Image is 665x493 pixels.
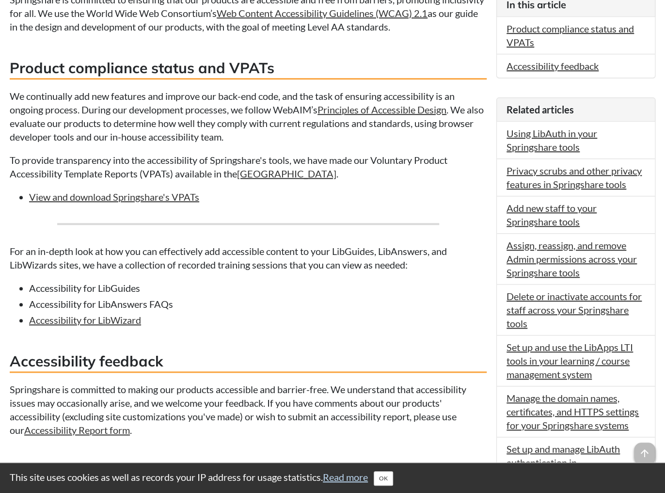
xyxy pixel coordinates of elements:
p: For an in-depth look at how you can effectively add accessible content to your LibGuides, LibAnsw... [10,244,487,271]
a: Add new staff to your Springshare tools [507,202,597,227]
a: Accessibility for LibWizard [29,314,141,326]
button: Close [374,471,393,486]
a: Assign, reassign, and remove Admin permissions across your Springshare tools [507,239,637,278]
p: We continually add new features and improve our back-end code, and the task of ensuring accessibi... [10,89,487,143]
p: Springshare is committed to making our products accessible and barrier-free. We understand that a... [10,382,487,437]
a: Web Content Accessibility Guidelines (WCAG) 2.1 [217,7,427,19]
span: Related articles [507,104,574,115]
a: arrow_upward [634,444,655,455]
h3: Product compliance status and VPATs [10,58,487,80]
a: Privacy scrubs and other privacy features in Springshare tools [507,165,642,190]
a: Principles of Accessible Design [317,104,446,115]
a: Delete or inactivate accounts for staff across your Springshare tools [507,290,642,329]
span: arrow_upward [634,443,655,464]
a: Using LibAuth in your Springshare tools [507,127,597,153]
a: Read more [323,471,368,483]
a: Set up and use the LibApps LTI tools in your learning / course management system [507,341,633,380]
a: Accessibility feedback [507,60,599,72]
a: View and download Springshare's VPATs [29,191,199,203]
li: Accessibility for LibAnswers FAQs [29,297,487,311]
h3: Accessibility feedback [10,351,487,373]
p: To provide transparency into the accessibility of Springshare's tools, we have made our Voluntary... [10,153,487,180]
li: Accessibility for LibGuides [29,281,487,295]
a: [GEOGRAPHIC_DATA] [237,168,336,179]
a: Accessibility Report form [24,424,130,436]
a: Product compliance status and VPATs [507,23,634,48]
a: Set up and manage LibAuth authentication in [GEOGRAPHIC_DATA] [507,443,620,482]
a: Manage the domain names, certificates, and HTTPS settings for your Springshare systems [507,392,639,431]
